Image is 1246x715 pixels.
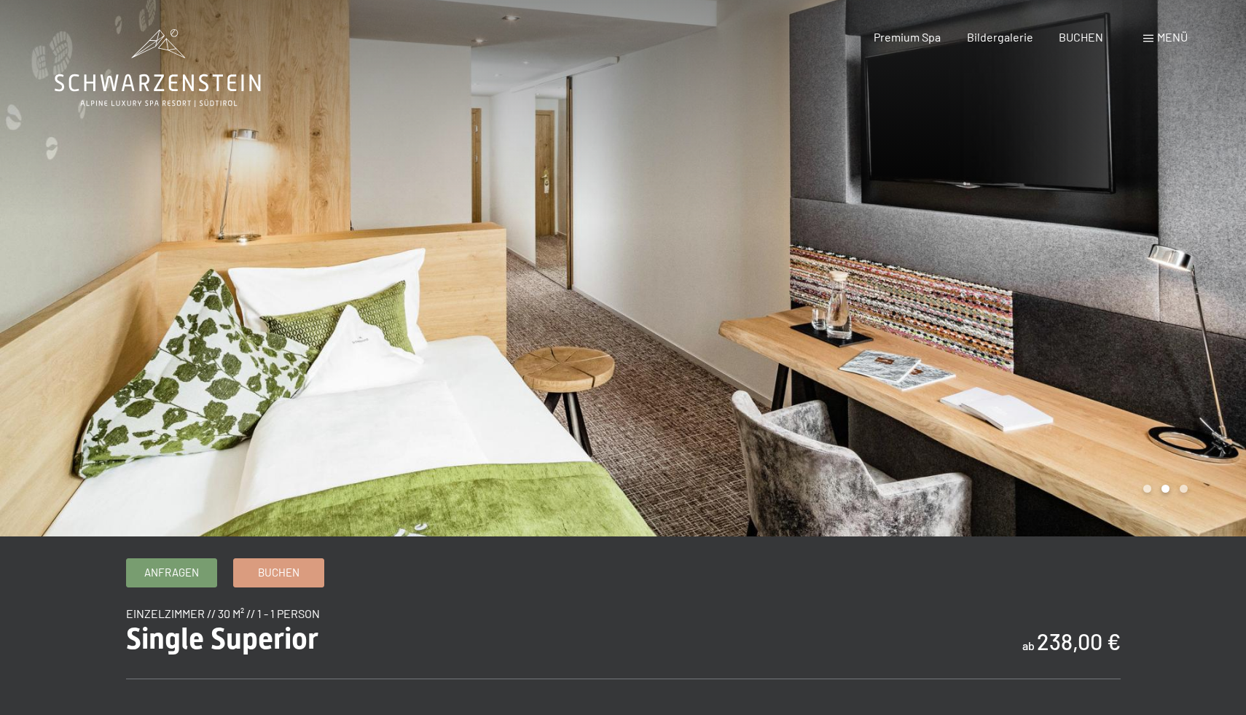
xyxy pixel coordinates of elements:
[1037,628,1121,655] b: 238,00 €
[144,565,199,580] span: Anfragen
[234,559,324,587] a: Buchen
[126,606,320,620] span: Einzelzimmer // 30 m² // 1 - 1 Person
[127,559,216,587] a: Anfragen
[1022,638,1035,652] span: ab
[126,622,318,656] span: Single Superior
[1157,30,1188,44] span: Menü
[1059,30,1103,44] a: BUCHEN
[874,30,941,44] a: Premium Spa
[967,30,1033,44] a: Bildergalerie
[258,565,299,580] span: Buchen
